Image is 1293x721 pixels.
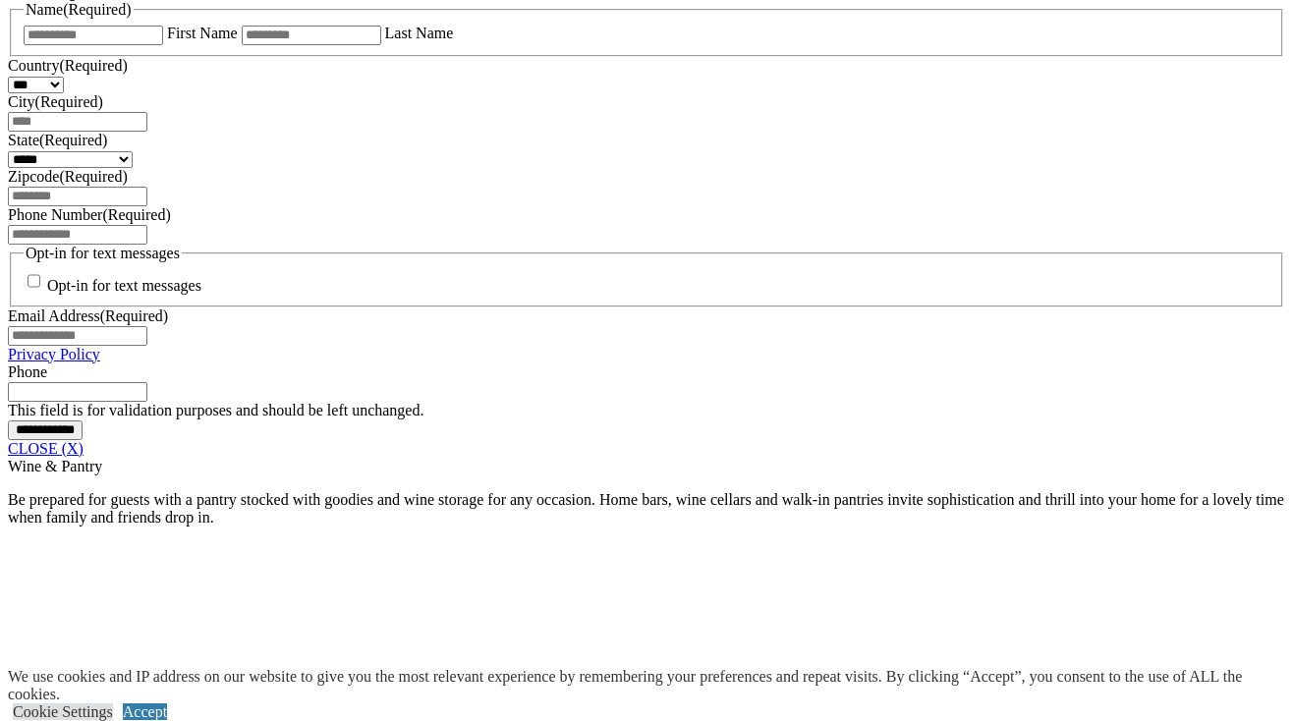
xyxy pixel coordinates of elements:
legend: Name [24,1,134,19]
div: This field is for validation purposes and should be left unchanged. [8,402,1285,419]
label: Last Name [385,25,454,41]
a: CLOSE (X) [8,440,84,457]
label: Email Address [8,307,168,324]
span: (Required) [59,168,127,185]
a: Accept [123,703,167,720]
label: City [8,93,103,110]
label: Zipcode [8,168,128,185]
div: We use cookies and IP address on our website to give you the most relevant experience by remember... [8,668,1293,703]
label: First Name [167,25,238,41]
label: Phone Number [8,206,171,223]
label: Country [8,57,128,74]
span: (Required) [59,57,127,74]
span: (Required) [100,307,168,324]
label: State [8,132,107,148]
span: (Required) [39,132,107,148]
span: Wine & Pantry [8,458,102,474]
label: Phone [8,363,47,380]
legend: Opt-in for text messages [24,245,182,262]
a: Privacy Policy [8,346,100,362]
span: (Required) [35,93,103,110]
label: Opt-in for text messages [47,278,201,295]
a: Cookie Settings [13,703,113,720]
p: Be prepared for guests with a pantry stocked with goodies and wine storage for any occasion. Home... [8,491,1285,527]
span: (Required) [102,206,170,223]
span: (Required) [63,1,131,18]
